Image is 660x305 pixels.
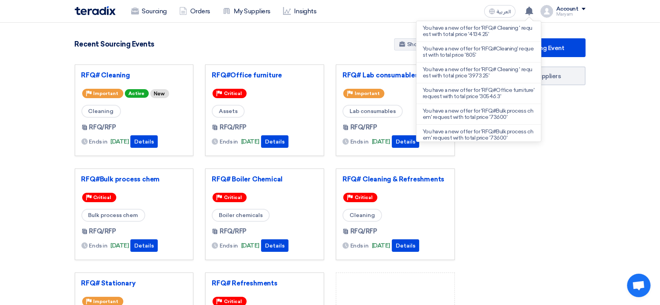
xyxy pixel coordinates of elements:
span: Assets [212,105,245,118]
img: profile_test.png [541,5,553,18]
a: Sourcing [125,3,173,20]
span: Critical [224,91,242,96]
span: RFQ/RFP [89,123,116,132]
span: Cleaning [343,209,382,222]
span: Ends in [89,242,108,250]
span: Lab consumables [343,105,403,118]
p: You have a new offer for 'RFQ# Cleaning ' request with total price '3973.25' [423,66,535,79]
a: RFQ# Lab consumables [343,71,448,79]
h4: Recent Sourcing Events [75,40,154,48]
span: [DATE] [110,137,129,146]
a: RFQ#Bulk process chem [81,175,187,183]
p: You have a new offer for 'RFQ#Office furniture' request with total price '30546.3' [423,87,535,100]
span: RFQ/RFP [350,123,377,132]
a: Insights [277,3,323,20]
p: You have a new offer for 'RFQ#Bulk process chem' request with total price '73600' [423,108,535,120]
span: Ends in [220,242,238,250]
span: Bulk process chem [81,209,145,222]
span: Boiler chemicals [212,209,270,222]
span: RFQ/RFP [220,123,247,132]
a: RFQ#Office furniture [212,71,317,79]
span: Important [94,299,119,304]
span: Critical [355,195,373,200]
span: Critical [224,299,242,304]
span: [DATE] [241,137,260,146]
span: Critical [94,195,112,200]
span: Ends in [220,138,238,146]
a: RFQ# Cleaning [81,71,187,79]
span: Ends in [89,138,108,146]
span: [DATE] [241,241,260,250]
span: Important [355,91,380,96]
span: Critical [224,195,242,200]
button: Details [392,239,419,252]
p: You have a new offer for 'RFQ# Cleaning ' request with total price '4134.25' [423,25,535,38]
span: Ends in [350,242,369,250]
button: Details [392,135,419,148]
span: RFQ/RFP [350,227,377,236]
a: RFQ# Cleaning & Refreshments [343,175,448,183]
span: Active [125,89,149,98]
button: Details [130,135,158,148]
span: Cleaning [81,105,121,118]
div: Account [556,6,579,13]
button: Details [261,135,289,148]
a: RFQ# Stationary [81,279,187,287]
div: Maryam [556,12,586,16]
span: Ends in [350,138,369,146]
button: Details [130,239,158,252]
a: Open chat [627,274,651,297]
span: [DATE] [372,241,390,250]
img: Teradix logo [75,6,115,15]
button: العربية [484,5,516,18]
p: You have a new offer for 'RFQ#Cleaning' request with total price '805' [423,46,535,58]
span: [DATE] [110,241,129,250]
a: Show All Pipeline [394,38,455,50]
span: RFQ/RFP [220,227,247,236]
a: RFQ# Refreshments [212,279,317,287]
span: العربية [497,9,511,14]
span: RFQ/RFP [89,227,116,236]
p: You have a new offer for 'RFQ#Bulk process chem' request with total price '73600' [423,129,535,141]
span: [DATE] [372,137,390,146]
button: Details [261,239,289,252]
a: Orders [173,3,216,20]
span: Important [94,91,119,96]
a: RFQ# Boiler Chemical [212,175,317,183]
div: New [150,89,169,98]
a: My Suppliers [216,3,277,20]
